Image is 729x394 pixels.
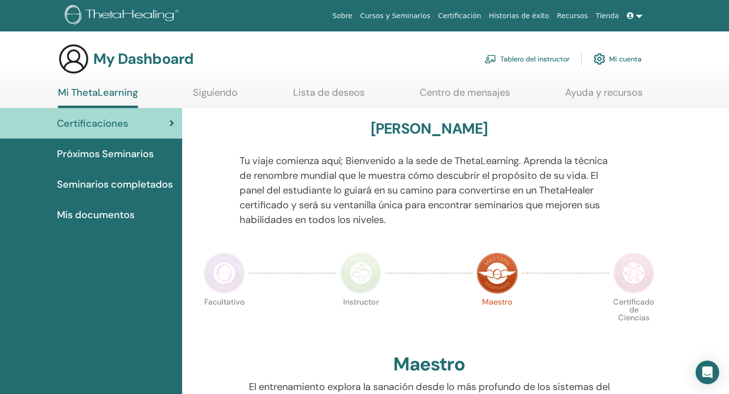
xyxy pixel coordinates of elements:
[193,86,238,106] a: Siguiendo
[485,48,569,70] a: Tablero del instructor
[204,298,245,339] p: Facultativo
[240,153,619,227] p: Tu viaje comienza aquí; Bienvenido a la sede de ThetaLearning. Aprenda la técnica de renombre mun...
[613,253,654,294] img: Certificate of Science
[565,86,643,106] a: Ayuda y recursos
[340,253,381,294] img: Instructor
[356,7,434,25] a: Cursos y Seminarios
[613,298,654,339] p: Certificado de Ciencias
[204,253,245,294] img: Practitioner
[485,7,553,25] a: Historias de éxito
[57,207,135,222] span: Mis documentos
[485,55,496,63] img: chalkboard-teacher.svg
[58,43,89,75] img: generic-user-icon.jpg
[58,86,138,108] a: Mi ThetaLearning
[57,177,173,192] span: Seminarios completados
[340,298,381,339] p: Instructor
[57,146,154,161] span: Próximos Seminarios
[594,48,642,70] a: Mi cuenta
[293,86,365,106] a: Lista de deseos
[477,298,518,339] p: Maestro
[393,353,465,376] h2: Maestro
[65,5,182,27] img: logo.png
[371,120,488,138] h3: [PERSON_NAME]
[696,361,719,384] div: Open Intercom Messenger
[553,7,592,25] a: Recursos
[477,253,518,294] img: Master
[420,86,510,106] a: Centro de mensajes
[57,116,128,131] span: Certificaciones
[592,7,623,25] a: Tienda
[93,50,193,68] h3: My Dashboard
[594,51,605,67] img: cog.svg
[434,7,485,25] a: Certificación
[328,7,356,25] a: Sobre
